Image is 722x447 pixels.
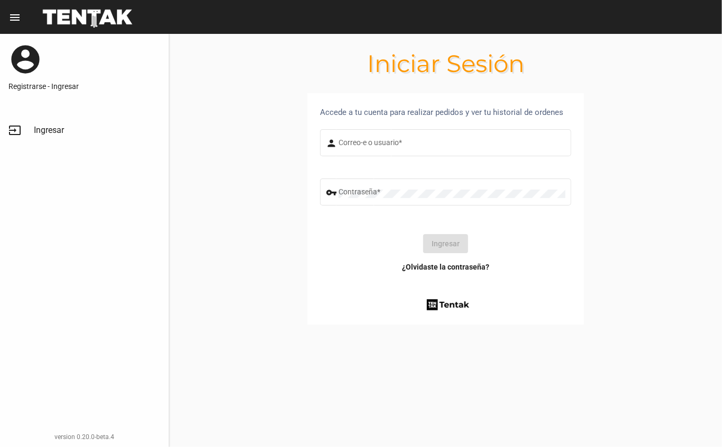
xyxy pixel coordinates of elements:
[402,262,489,272] a: ¿Olvidaste la contraseña?
[425,298,471,312] img: tentak-firm.png
[8,81,160,92] a: Registrarse - Ingresar
[423,234,468,253] button: Ingresar
[326,137,339,150] mat-icon: person
[8,11,21,24] mat-icon: menu
[326,186,339,199] mat-icon: vpn_key
[8,42,42,76] mat-icon: account_circle
[169,55,722,72] h1: Iniciar Sesión
[320,106,571,119] div: Accede a tu cuenta para realizar pedidos y ver tu historial de ordenes
[34,125,64,136] span: Ingresar
[8,432,160,442] div: version 0.20.0-beta.4
[8,124,21,137] mat-icon: input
